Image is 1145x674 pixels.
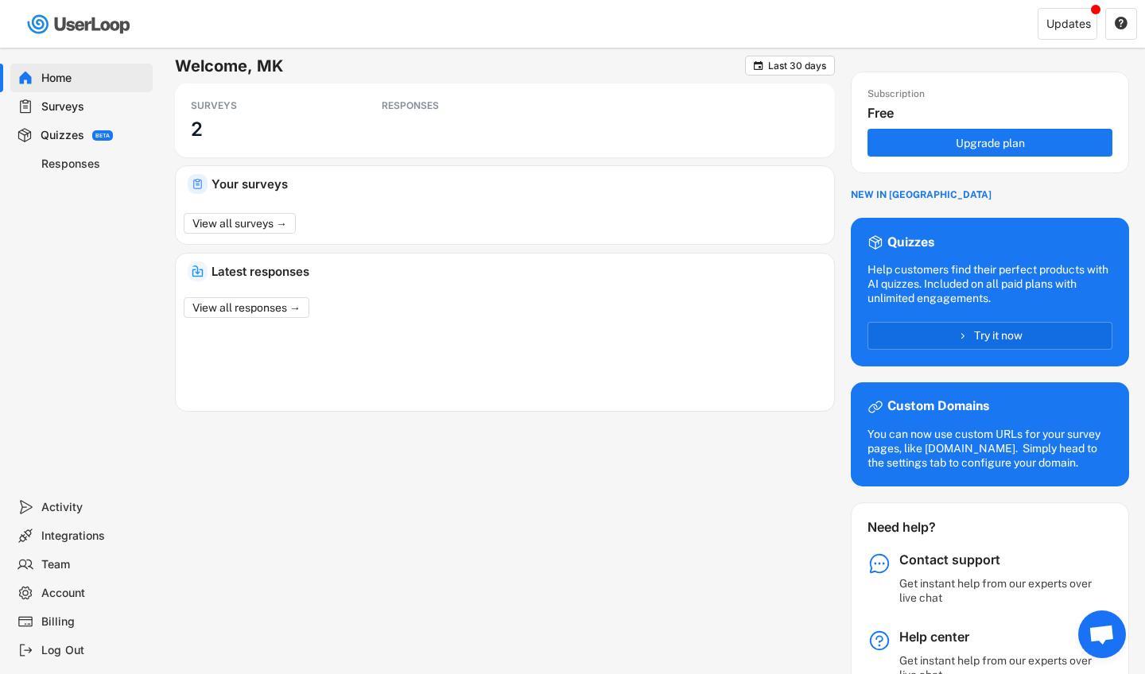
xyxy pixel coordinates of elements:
[41,643,146,658] div: Log Out
[212,178,822,190] div: Your surveys
[867,129,1112,157] button: Upgrade plan
[184,297,309,318] button: View all responses →
[867,105,1120,122] div: Free
[899,552,1098,568] div: Contact support
[41,99,146,114] div: Surveys
[1078,610,1126,658] div: Open chat
[41,529,146,544] div: Integrations
[887,234,934,251] div: Quizzes
[175,56,745,76] h6: Welcome, MK
[867,427,1112,471] div: You can now use custom URLs for your survey pages, like [DOMAIN_NAME]. Simply head to the setting...
[768,61,826,71] div: Last 30 days
[752,60,764,72] button: 
[41,128,84,143] div: Quizzes
[191,99,334,112] div: SURVEYS
[851,189,992,202] div: NEW IN [GEOGRAPHIC_DATA]
[41,157,146,172] div: Responses
[754,60,763,72] text: 
[1115,16,1128,30] text: 
[899,629,1098,645] div: Help center
[191,117,203,141] h3: 2
[184,213,296,234] button: View all surveys →
[899,576,1098,605] div: Get instant help from our experts over live chat
[382,99,525,112] div: RESPONSES
[867,322,1112,350] button: Try it now
[867,519,978,536] div: Need help?
[867,88,925,101] div: Subscription
[41,71,146,86] div: Home
[867,262,1112,306] div: Help customers find their perfect products with AI quizzes. Included on all paid plans with unlim...
[1114,17,1128,31] button: 
[41,500,146,515] div: Activity
[887,398,989,415] div: Custom Domains
[1046,18,1091,29] div: Updates
[192,265,204,277] img: IncomingMajor.svg
[24,8,136,41] img: userloop-logo-01.svg
[974,330,1023,341] span: Try it now
[41,586,146,601] div: Account
[41,614,146,629] div: Billing
[212,265,822,277] div: Latest responses
[95,133,110,138] div: BETA
[41,557,146,572] div: Team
